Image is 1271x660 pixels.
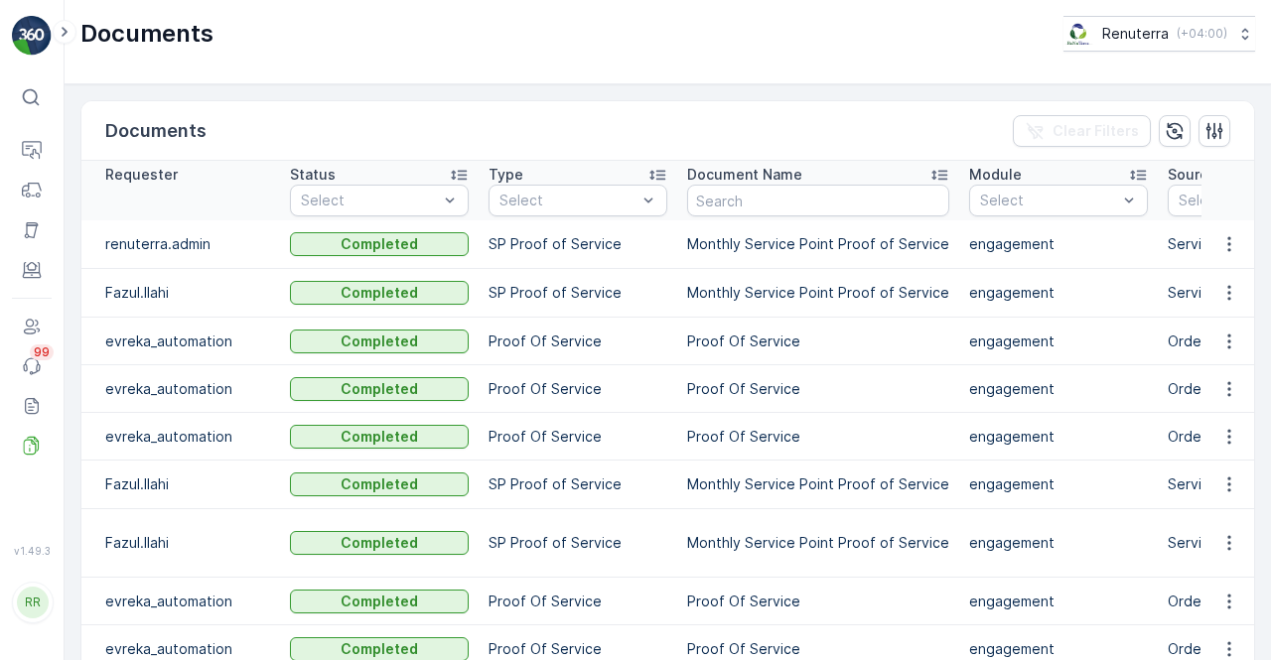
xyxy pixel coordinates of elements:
[959,578,1158,625] td: engagement
[677,509,959,578] td: Monthly Service Point Proof of Service
[1063,16,1255,52] button: Renuterra(+04:00)
[959,318,1158,365] td: engagement
[341,283,418,303] p: Completed
[341,234,418,254] p: Completed
[1053,121,1139,141] p: Clear Filters
[479,578,677,625] td: Proof Of Service
[290,232,469,256] button: Completed
[81,318,280,365] td: evreka_automation
[17,587,49,618] div: RR
[959,461,1158,509] td: engagement
[290,165,336,185] p: Status
[341,331,418,351] p: Completed
[341,379,418,399] p: Completed
[301,191,438,210] p: Select
[290,281,469,305] button: Completed
[479,509,677,578] td: SP Proof of Service
[12,16,52,56] img: logo
[105,165,178,185] p: Requester
[677,461,959,509] td: Monthly Service Point Proof of Service
[479,269,677,318] td: SP Proof of Service
[489,165,523,185] p: Type
[105,117,207,145] p: Documents
[479,461,677,509] td: SP Proof of Service
[1013,115,1151,147] button: Clear Filters
[341,427,418,447] p: Completed
[959,220,1158,269] td: engagement
[479,318,677,365] td: Proof Of Service
[290,531,469,555] button: Completed
[290,472,469,496] button: Completed
[677,220,959,269] td: Monthly Service Point Proof of Service
[1168,165,1216,185] p: Source
[969,165,1022,185] p: Module
[479,413,677,461] td: Proof Of Service
[479,220,677,269] td: SP Proof of Service
[341,639,418,659] p: Completed
[677,269,959,318] td: Monthly Service Point Proof of Service
[12,545,52,557] span: v 1.49.3
[81,509,280,578] td: Fazul.Ilahi
[499,191,636,210] p: Select
[12,346,52,386] a: 99
[81,269,280,318] td: Fazul.Ilahi
[81,220,280,269] td: renuterra.admin
[959,365,1158,413] td: engagement
[81,461,280,509] td: Fazul.Ilahi
[290,330,469,353] button: Completed
[959,413,1158,461] td: engagement
[677,318,959,365] td: Proof Of Service
[959,509,1158,578] td: engagement
[479,365,677,413] td: Proof Of Service
[341,592,418,611] p: Completed
[677,365,959,413] td: Proof Of Service
[12,561,52,644] button: RR
[341,533,418,553] p: Completed
[959,269,1158,318] td: engagement
[81,578,280,625] td: evreka_automation
[341,474,418,494] p: Completed
[34,344,50,360] p: 99
[290,425,469,449] button: Completed
[677,413,959,461] td: Proof Of Service
[1102,24,1169,44] p: Renuterra
[290,377,469,401] button: Completed
[1063,23,1094,45] img: Screenshot_2024-07-26_at_13.33.01.png
[980,191,1117,210] p: Select
[81,365,280,413] td: evreka_automation
[687,165,802,185] p: Document Name
[81,413,280,461] td: evreka_automation
[687,185,949,216] input: Search
[677,578,959,625] td: Proof Of Service
[290,590,469,613] button: Completed
[1177,26,1227,42] p: ( +04:00 )
[80,18,213,50] p: Documents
